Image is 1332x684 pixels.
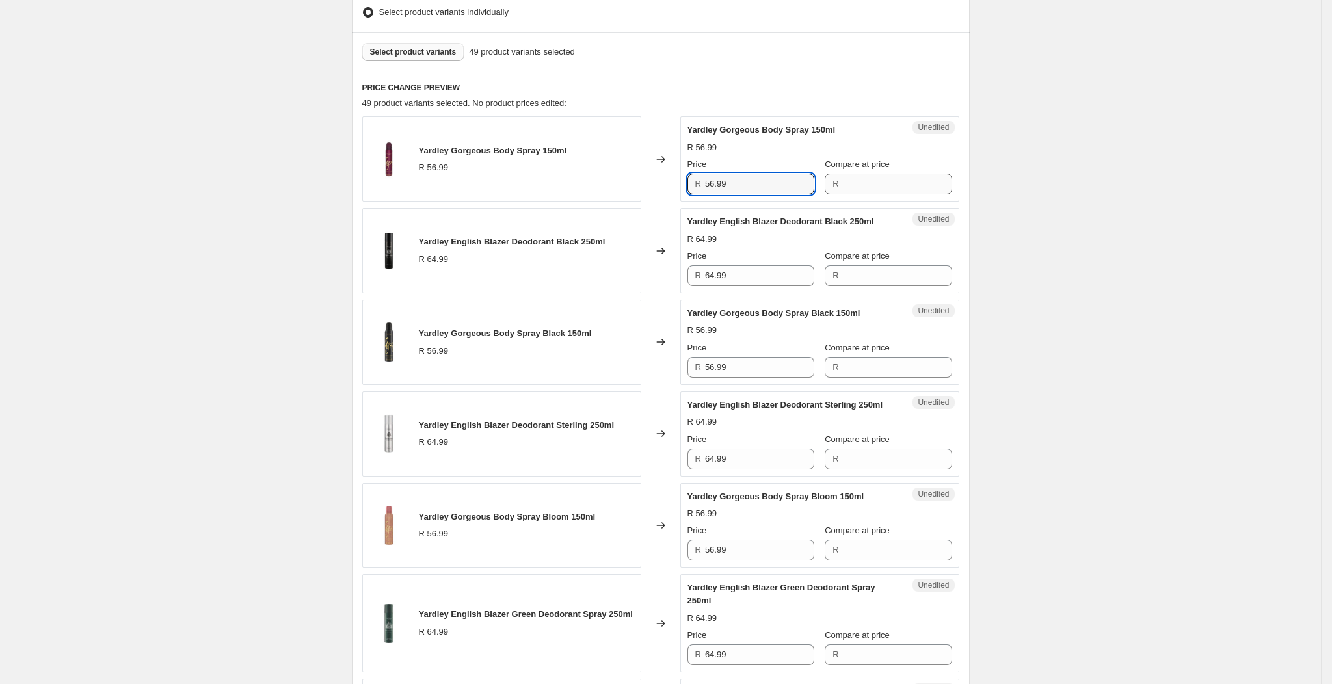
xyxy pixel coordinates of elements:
[419,237,606,246] span: Yardley English Blazer Deodorant Black 250ml
[832,362,838,372] span: R
[918,214,949,224] span: Unedited
[695,650,701,659] span: R
[362,83,959,93] h6: PRICE CHANGE PREVIEW
[369,231,408,270] img: Yardley-english-blazer-black-deo-250ml_80x.webp
[687,434,707,444] span: Price
[687,400,883,410] span: Yardley English Blazer Deodorant Sterling 250ml
[687,324,717,337] div: R 56.99
[825,251,890,261] span: Compare at price
[369,506,408,545] img: Yardley-gorgeous-in-bloom-body-spray-150ml_80x.jpg
[687,125,836,135] span: Yardley Gorgeous Body Spray 150ml
[832,545,838,555] span: R
[695,362,701,372] span: R
[419,436,449,449] div: R 64.99
[687,612,717,625] div: R 64.99
[687,415,717,428] div: R 64.99
[918,397,949,408] span: Unedited
[825,159,890,169] span: Compare at price
[687,217,874,226] span: Yardley English Blazer Deodorant Black 250ml
[379,7,509,17] span: Select product variants individually
[419,253,449,266] div: R 64.99
[687,492,864,501] span: Yardley Gorgeous Body Spray Bloom 150ml
[419,328,592,338] span: Yardley Gorgeous Body Spray Black 150ml
[369,322,408,362] img: Yardley-gorgeous-in-black-bodyspray-150ml_80x.jpg
[419,527,449,540] div: R 56.99
[419,420,615,430] span: Yardley English Blazer Deodorant Sterling 250ml
[419,625,449,638] div: R 64.99
[687,630,707,640] span: Price
[695,454,701,464] span: R
[370,47,457,57] span: Select product variants
[832,179,838,189] span: R
[918,489,949,499] span: Unedited
[832,650,838,659] span: R
[369,604,408,643] img: Yardley-english-blazer-green-deo-250ml_80x.jpg
[687,308,860,318] span: Yardley Gorgeous Body Spray Black 150ml
[362,98,566,108] span: 49 product variants selected. No product prices edited:
[918,306,949,316] span: Unedited
[825,630,890,640] span: Compare at price
[687,583,875,605] span: Yardley English Blazer Green Deodorant Spray 250ml
[369,140,408,179] img: Yardley-gorgeous-bodyspray-150ml_80x.webp
[918,580,949,590] span: Unedited
[362,43,464,61] button: Select product variants
[695,270,701,280] span: R
[687,343,707,352] span: Price
[832,270,838,280] span: R
[419,609,633,619] span: Yardley English Blazer Green Deodorant Spray 250ml
[832,454,838,464] span: R
[369,414,408,453] img: Yardley-english-blazer-sterling-deo-250ml_80x.webp
[419,146,567,155] span: Yardley Gorgeous Body Spray 150ml
[825,525,890,535] span: Compare at price
[687,141,717,154] div: R 56.99
[419,161,449,174] div: R 56.99
[419,345,449,358] div: R 56.99
[687,525,707,535] span: Price
[687,507,717,520] div: R 56.99
[695,545,701,555] span: R
[469,46,575,59] span: 49 product variants selected
[918,122,949,133] span: Unedited
[695,179,701,189] span: R
[687,233,717,246] div: R 64.99
[419,512,596,521] span: Yardley Gorgeous Body Spray Bloom 150ml
[687,251,707,261] span: Price
[687,159,707,169] span: Price
[825,343,890,352] span: Compare at price
[825,434,890,444] span: Compare at price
